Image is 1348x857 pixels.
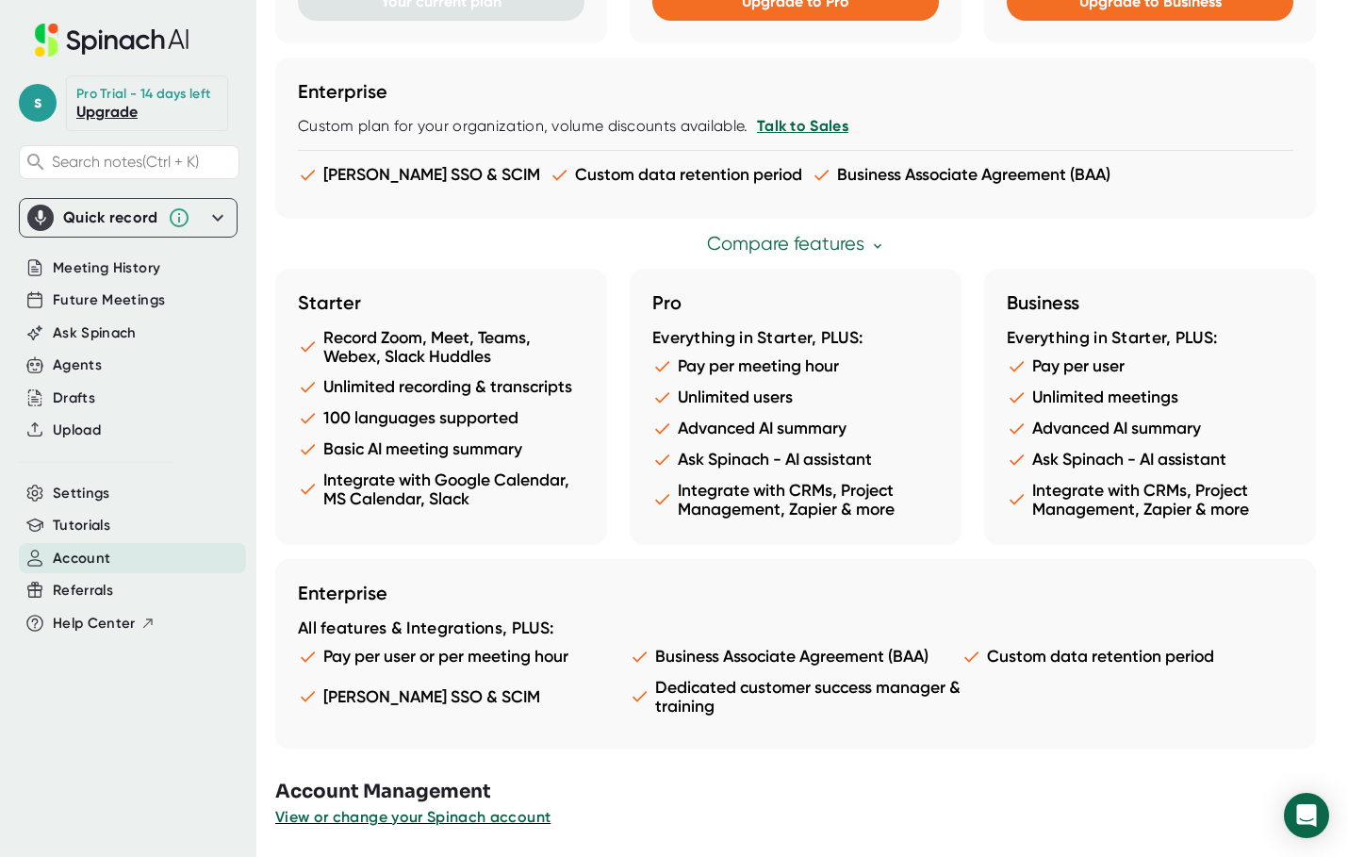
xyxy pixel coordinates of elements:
li: 100 languages supported [298,408,584,428]
button: Settings [53,483,110,504]
h3: Enterprise [298,582,1293,604]
li: Unlimited users [652,387,939,407]
li: Ask Spinach - AI assistant [1007,450,1293,470]
li: Pay per meeting hour [652,356,939,376]
li: Dedicated customer success manager & training [630,678,962,716]
button: Referrals [53,580,113,602]
li: Business Associate Agreement (BAA) [812,165,1110,185]
button: Drafts [53,387,95,409]
li: Pay per user [1007,356,1293,376]
li: Custom data retention period [962,647,1293,667]
button: Tutorials [53,515,110,536]
h3: Starter [298,291,584,314]
span: Search notes (Ctrl + K) [52,153,199,171]
div: Open Intercom Messenger [1284,793,1329,838]
li: Ask Spinach - AI assistant [652,450,939,470]
li: Advanced AI summary [652,419,939,438]
button: Account [53,548,110,569]
h3: Business [1007,291,1293,314]
button: Upload [53,420,101,441]
span: Help Center [53,613,136,635]
a: Compare features [707,233,885,255]
h3: Enterprise [298,80,1293,103]
div: All features & Integrations, PLUS: [298,618,1293,639]
li: Unlimited meetings [1007,387,1293,407]
div: Quick record [27,199,229,237]
li: Integrate with Google Calendar, MS Calendar, Slack [298,470,584,508]
button: Future Meetings [53,289,165,311]
a: Talk to Sales [757,117,848,135]
h3: Account Management [275,778,1348,806]
span: s [19,84,57,122]
li: Pay per user or per meeting hour [298,647,630,667]
button: Agents [53,354,102,376]
button: Help Center [53,613,156,635]
li: [PERSON_NAME] SSO & SCIM [298,678,630,716]
button: Meeting History [53,257,160,279]
h3: Pro [652,291,939,314]
li: Integrate with CRMs, Project Management, Zapier & more [1007,481,1293,519]
div: Custom plan for your organization, volume discounts available. [298,117,1293,136]
div: Quick record [63,208,158,227]
li: Integrate with CRMs, Project Management, Zapier & more [652,481,939,519]
button: Ask Spinach [53,322,137,344]
li: [PERSON_NAME] SSO & SCIM [298,165,540,185]
li: Basic AI meeting summary [298,439,584,459]
li: Record Zoom, Meet, Teams, Webex, Slack Huddles [298,328,584,366]
li: Business Associate Agreement (BAA) [630,647,962,667]
div: Everything in Starter, PLUS: [1007,328,1293,349]
li: Custom data retention period [550,165,802,185]
li: Unlimited recording & transcripts [298,377,584,397]
li: Advanced AI summary [1007,419,1293,438]
button: View or change your Spinach account [275,806,551,829]
div: Pro Trial - 14 days left [76,86,210,103]
a: Upgrade [76,103,138,121]
div: Everything in Starter, PLUS: [652,328,939,349]
span: View or change your Spinach account [275,808,551,826]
